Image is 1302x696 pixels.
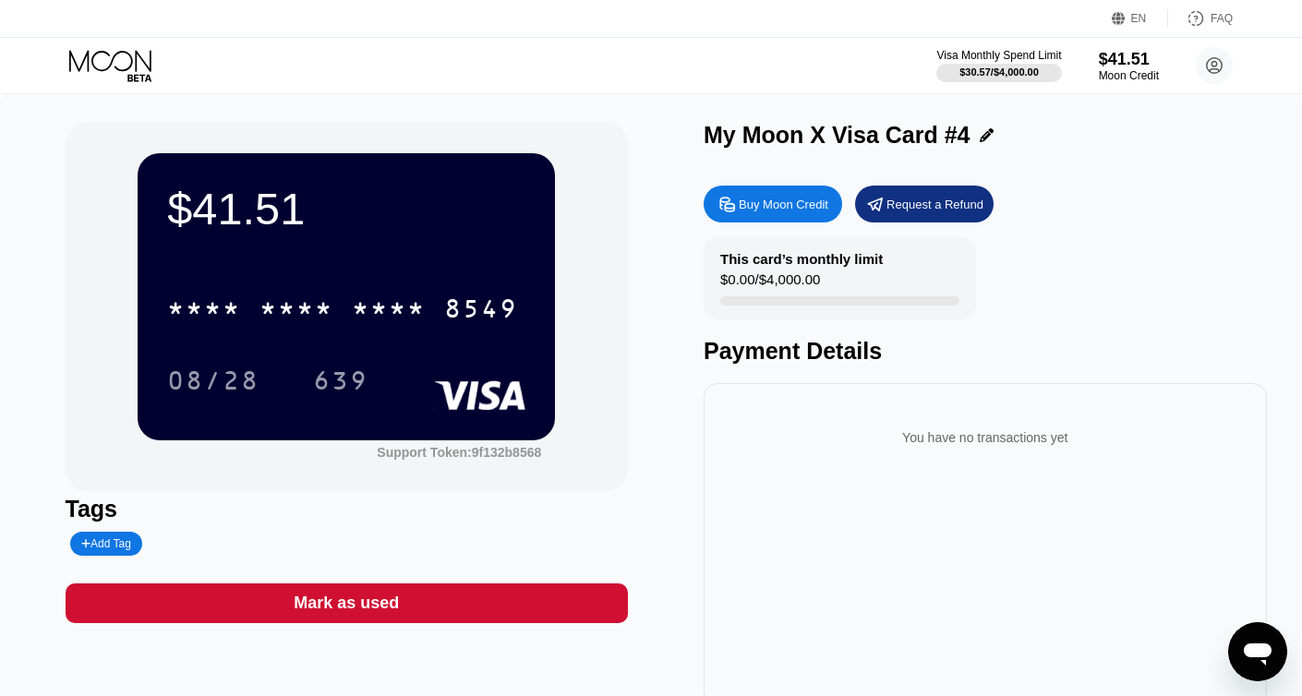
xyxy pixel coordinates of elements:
div: Buy Moon Credit [704,186,842,222]
div: Payment Details [704,338,1267,365]
div: Add Tag [81,537,131,550]
div: My Moon X Visa Card #4 [704,122,970,149]
div: Mark as used [294,593,399,614]
div: Request a Refund [855,186,994,222]
div: $41.51 [167,183,525,234]
div: Buy Moon Credit [739,197,828,212]
div: Support Token: 9f132b8568 [377,445,541,460]
div: EN [1112,9,1168,28]
div: 639 [313,368,368,398]
div: 639 [299,357,382,403]
div: Support Token:9f132b8568 [377,445,541,460]
div: $41.51 [1099,50,1159,69]
div: You have no transactions yet [718,412,1252,463]
div: 08/28 [153,357,273,403]
div: FAQ [1168,9,1233,28]
div: Mark as used [66,583,629,623]
div: Add Tag [70,532,142,556]
div: Request a Refund [886,197,983,212]
div: 8549 [444,296,518,326]
div: $41.51Moon Credit [1099,50,1159,82]
div: $0.00 / $4,000.00 [720,271,820,296]
div: EN [1131,12,1147,25]
div: $30.57 / $4,000.00 [959,66,1039,78]
iframe: Button to launch messaging window [1228,622,1287,681]
div: 08/28 [167,368,259,398]
div: This card’s monthly limit [720,251,883,267]
div: Visa Monthly Spend Limit [936,49,1061,62]
div: Moon Credit [1099,69,1159,82]
div: Tags [66,496,629,522]
div: FAQ [1211,12,1233,25]
div: Visa Monthly Spend Limit$30.57/$4,000.00 [936,49,1061,82]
